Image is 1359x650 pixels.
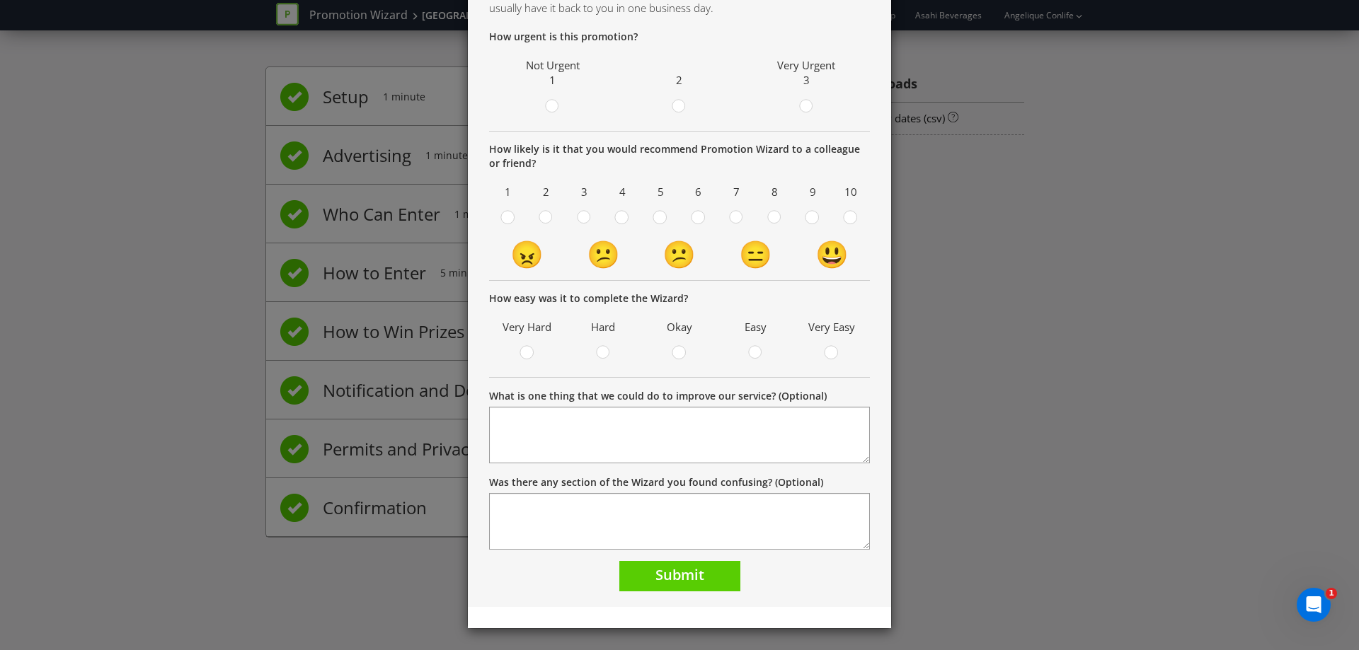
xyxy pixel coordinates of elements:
[549,73,556,87] span: 1
[619,561,740,591] button: Submit
[641,235,718,273] td: 😕
[489,142,870,170] p: How likely is it that you would recommend Promotion Wizard to a colleague or friend?
[655,565,704,584] span: Submit
[489,235,566,273] td: 😠
[489,291,870,306] p: How easy was it to complete the Wizard?
[573,316,635,338] span: Hard
[777,58,835,72] span: Very Urgent
[489,30,870,44] p: How urgent is this promotion?
[1297,588,1331,622] iframe: Intercom live chat
[801,316,863,338] span: Very Easy
[496,316,558,338] span: Very Hard
[1326,588,1337,599] span: 1
[683,181,714,203] span: 6
[493,181,524,203] span: 1
[797,181,828,203] span: 9
[645,181,676,203] span: 5
[526,58,580,72] span: Not Urgent
[569,181,600,203] span: 3
[725,316,787,338] span: Easy
[489,475,823,489] label: Was there any section of the Wizard you found confusing? (Optional)
[835,181,866,203] span: 10
[607,181,638,203] span: 4
[489,389,827,403] label: What is one thing that we could do to improve our service? (Optional)
[803,73,810,87] span: 3
[793,235,870,273] td: 😃
[648,316,711,338] span: Okay
[718,235,794,273] td: 😑
[721,181,752,203] span: 7
[759,181,791,203] span: 8
[676,73,682,87] span: 2
[531,181,562,203] span: 2
[566,235,642,273] td: 😕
